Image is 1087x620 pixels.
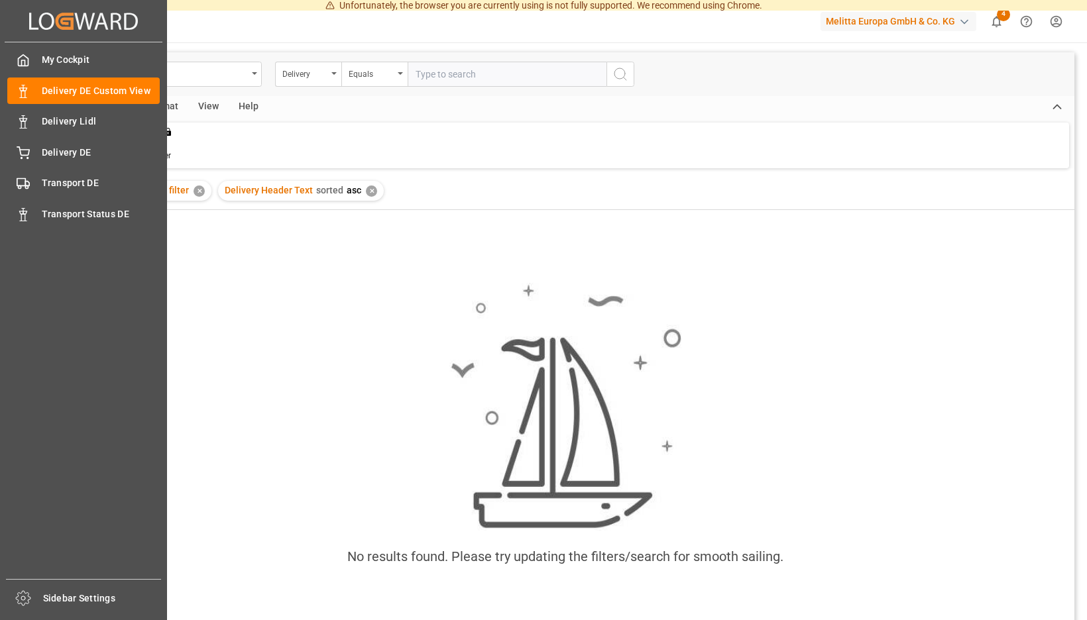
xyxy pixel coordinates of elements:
[42,53,160,67] span: My Cockpit
[42,115,160,129] span: Delivery Lidl
[43,592,162,605] span: Sidebar Settings
[982,7,1011,36] button: show 4 new notifications
[7,47,160,73] a: My Cockpit
[347,546,783,566] div: No results found. Please try updating the filters/search for smooth sailing.
[408,62,606,87] input: Type to search
[275,62,341,87] button: open menu
[347,185,361,195] span: asc
[821,9,982,34] button: Melitta Europa GmbH & Co. KG
[821,12,976,31] div: Melitta Europa GmbH & Co. KG
[341,62,408,87] button: open menu
[194,185,205,197] div: ✕
[42,84,160,98] span: Delivery DE Custom View
[7,170,160,196] a: Transport DE
[7,139,160,165] a: Delivery DE
[1011,7,1041,36] button: Help Center
[282,65,327,80] div: Delivery
[7,109,160,134] a: Delivery Lidl
[7,77,160,103] a: Delivery DE Custom View
[229,96,268,119] div: Help
[7,201,160,227] a: Transport Status DE
[316,185,343,195] span: sorted
[349,65,394,80] div: Equals
[42,207,160,221] span: Transport Status DE
[42,176,160,190] span: Transport DE
[997,8,1010,21] span: 4
[449,283,681,531] img: smooth_sailing.jpeg
[42,146,160,160] span: Delivery DE
[188,96,229,119] div: View
[366,185,377,197] div: ✕
[606,62,634,87] button: search button
[225,185,313,195] span: Delivery Header Text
